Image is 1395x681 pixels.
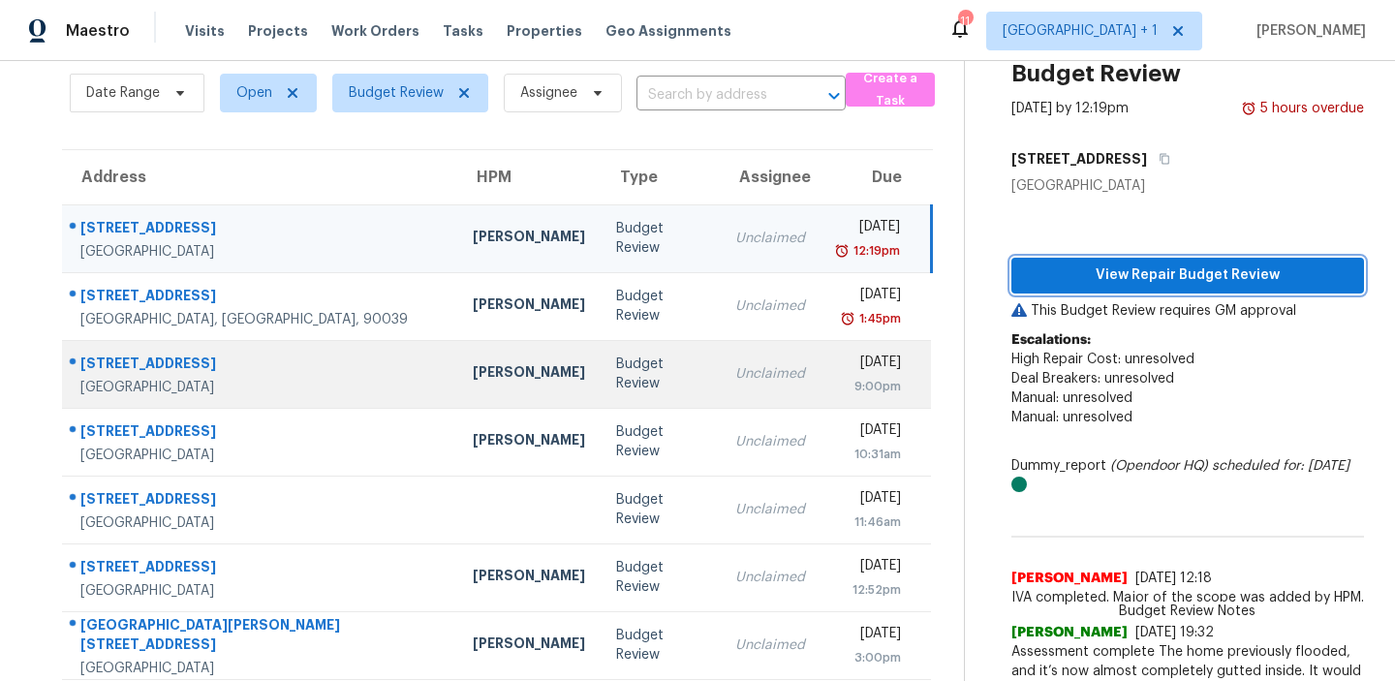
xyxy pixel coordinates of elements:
[473,430,585,454] div: [PERSON_NAME]
[80,218,442,242] div: [STREET_ADDRESS]
[821,82,848,109] button: Open
[1011,411,1132,424] span: Manual: unresolved
[1011,456,1364,495] div: Dummy_report
[80,242,442,262] div: [GEOGRAPHIC_DATA]
[80,581,442,601] div: [GEOGRAPHIC_DATA]
[349,83,444,103] span: Budget Review
[473,566,585,590] div: [PERSON_NAME]
[1011,176,1364,196] div: [GEOGRAPHIC_DATA]
[836,217,900,241] div: [DATE]
[80,659,442,678] div: [GEOGRAPHIC_DATA]
[331,21,419,41] span: Work Orders
[80,557,442,581] div: [STREET_ADDRESS]
[1249,21,1366,41] span: [PERSON_NAME]
[236,83,272,103] span: Open
[1212,459,1349,473] i: scheduled for: [DATE]
[616,219,704,258] div: Budget Review
[616,287,704,325] div: Budget Review
[836,285,901,309] div: [DATE]
[457,150,601,204] th: HPM
[1011,372,1174,386] span: Deal Breakers: unresolved
[80,489,442,513] div: [STREET_ADDRESS]
[735,568,805,587] div: Unclaimed
[185,21,225,41] span: Visits
[840,309,855,328] img: Overdue Alarm Icon
[1107,602,1267,621] span: Budget Review Notes
[62,150,457,204] th: Address
[473,634,585,658] div: [PERSON_NAME]
[836,556,901,580] div: [DATE]
[80,513,442,533] div: [GEOGRAPHIC_DATA]
[735,432,805,451] div: Unclaimed
[1011,301,1364,321] p: This Budget Review requires GM approval
[836,624,901,648] div: [DATE]
[836,512,901,532] div: 11:46am
[735,500,805,519] div: Unclaimed
[616,422,704,461] div: Budget Review
[473,294,585,319] div: [PERSON_NAME]
[1011,569,1128,588] span: [PERSON_NAME]
[1011,99,1129,118] div: [DATE] by 12:19pm
[735,635,805,655] div: Unclaimed
[836,488,901,512] div: [DATE]
[1011,64,1181,83] h2: Budget Review
[616,558,704,597] div: Budget Review
[1003,21,1158,41] span: [GEOGRAPHIC_DATA] + 1
[605,21,731,41] span: Geo Assignments
[66,21,130,41] span: Maestro
[80,354,442,378] div: [STREET_ADDRESS]
[735,229,805,248] div: Unclaimed
[836,648,901,667] div: 3:00pm
[80,378,442,397] div: [GEOGRAPHIC_DATA]
[1027,263,1348,288] span: View Repair Budget Review
[1011,258,1364,294] button: View Repair Budget Review
[636,80,791,110] input: Search by address
[836,377,901,396] div: 9:00pm
[735,296,805,316] div: Unclaimed
[1011,149,1147,169] h5: [STREET_ADDRESS]
[846,73,935,107] button: Create a Task
[248,21,308,41] span: Projects
[80,286,442,310] div: [STREET_ADDRESS]
[720,150,821,204] th: Assignee
[473,362,585,387] div: [PERSON_NAME]
[1011,333,1091,347] b: Escalations:
[1011,391,1132,405] span: Manual: unresolved
[1110,459,1208,473] i: (Opendoor HQ)
[1011,353,1194,366] span: High Repair Cost: unresolved
[735,364,805,384] div: Unclaimed
[836,580,901,600] div: 12:52pm
[473,227,585,251] div: [PERSON_NAME]
[520,83,577,103] span: Assignee
[1241,99,1256,118] img: Overdue Alarm Icon
[616,355,704,393] div: Budget Review
[80,310,442,329] div: [GEOGRAPHIC_DATA], [GEOGRAPHIC_DATA], 90039
[1256,99,1364,118] div: 5 hours overdue
[1135,572,1212,585] span: [DATE] 12:18
[836,353,901,377] div: [DATE]
[821,150,931,204] th: Due
[1147,141,1173,176] button: Copy Address
[443,24,483,38] span: Tasks
[836,445,901,464] div: 10:31am
[1011,588,1364,607] span: IVA completed. Major of the scope was added by HPM.
[80,615,442,659] div: [GEOGRAPHIC_DATA][PERSON_NAME][STREET_ADDRESS]
[616,490,704,529] div: Budget Review
[86,83,160,103] span: Date Range
[855,68,925,112] span: Create a Task
[80,446,442,465] div: [GEOGRAPHIC_DATA]
[958,12,972,31] div: 11
[834,241,850,261] img: Overdue Alarm Icon
[80,421,442,446] div: [STREET_ADDRESS]
[855,309,901,328] div: 1:45pm
[850,241,900,261] div: 12:19pm
[601,150,720,204] th: Type
[836,420,901,445] div: [DATE]
[616,626,704,665] div: Budget Review
[1135,626,1214,639] span: [DATE] 19:32
[1011,623,1128,642] span: [PERSON_NAME]
[507,21,582,41] span: Properties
